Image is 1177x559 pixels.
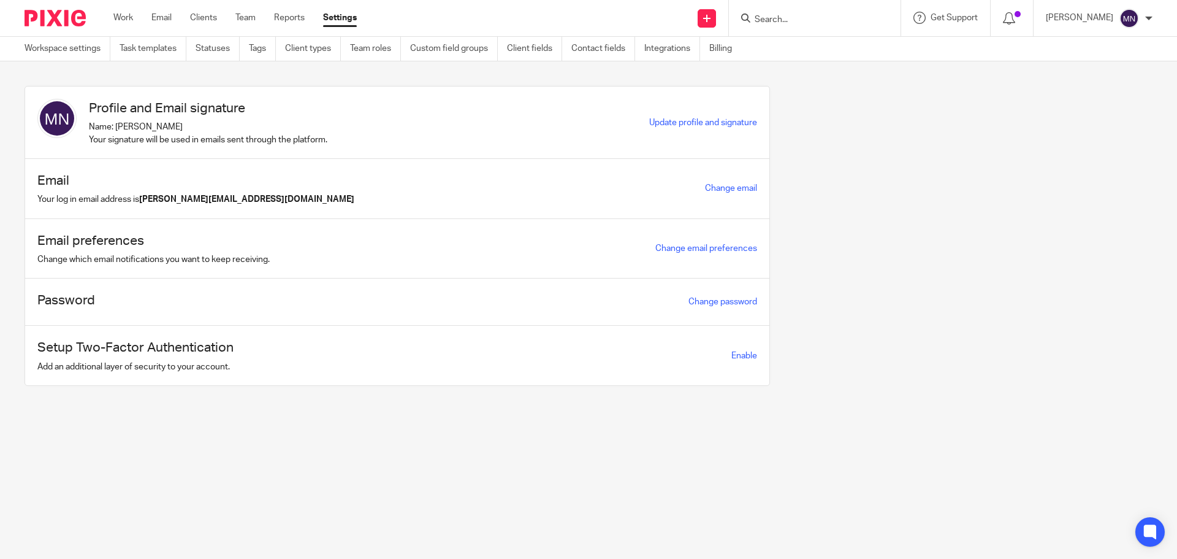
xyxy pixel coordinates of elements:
a: Contact fields [571,37,635,61]
a: Team roles [350,37,401,61]
a: Custom field groups [410,37,498,61]
a: Update profile and signature [649,118,757,127]
a: Settings [323,12,357,24]
p: Change which email notifications you want to keep receiving. [37,253,270,266]
img: svg%3E [37,99,77,138]
h1: Email preferences [37,231,270,250]
img: Pixie [25,10,86,26]
a: Change email preferences [655,244,757,253]
h1: Email [37,171,354,190]
input: Search [753,15,864,26]
a: Client types [285,37,341,61]
h1: Profile and Email signature [89,99,327,118]
span: Enable [731,352,757,360]
a: Client fields [507,37,562,61]
a: Team [235,12,256,24]
a: Task templates [120,37,186,61]
h1: Setup Two-Factor Authentication [37,338,234,357]
p: Your log in email address is [37,193,354,206]
a: Statuses [196,37,240,61]
h1: Password [37,291,95,310]
p: [PERSON_NAME] [1046,12,1113,24]
p: Add an additional layer of security to your account. [37,361,234,373]
a: Reports [274,12,305,24]
img: svg%3E [1119,9,1139,28]
a: Work [113,12,133,24]
a: Workspace settings [25,37,110,61]
a: Integrations [644,37,700,61]
a: Email [151,12,172,24]
b: [PERSON_NAME][EMAIL_ADDRESS][DOMAIN_NAME] [139,195,354,204]
a: Change email [705,184,757,193]
a: Billing [709,37,741,61]
span: Get Support [931,13,978,22]
a: Clients [190,12,217,24]
a: Change password [688,298,757,306]
p: Name: [PERSON_NAME] Your signature will be used in emails sent through the platform. [89,121,327,146]
a: Tags [249,37,276,61]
